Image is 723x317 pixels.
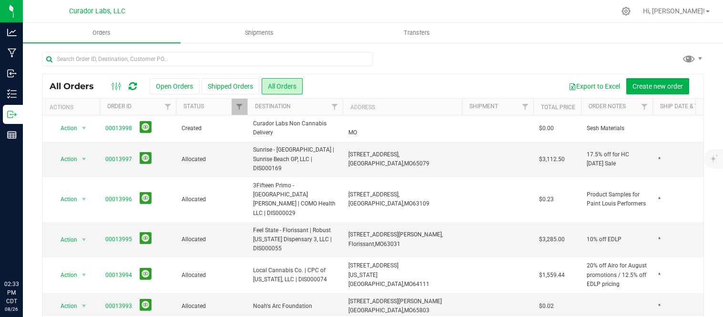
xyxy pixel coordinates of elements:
[539,302,554,311] span: $0.02
[182,235,242,244] span: Allocated
[587,150,647,168] span: 17.5% off for HC [DATE] Sale
[348,241,375,247] span: Florissant,
[348,272,404,287] span: [US_STATE][GEOGRAPHIC_DATA],
[105,155,132,164] a: 00013997
[469,103,498,110] a: Shipment
[539,195,554,204] span: $0.23
[182,195,242,204] span: Allocated
[182,124,242,133] span: Created
[632,82,683,90] span: Create new order
[50,104,96,111] div: Actions
[10,241,38,269] iframe: Resource center
[587,124,624,133] span: Sesh Materials
[253,302,337,311] span: Noah's Arc Foundation
[413,307,429,314] span: 65803
[183,103,204,110] a: Status
[105,235,132,244] a: 00013995
[384,241,400,247] span: 63031
[343,99,462,115] th: Address
[52,299,78,313] span: Action
[105,124,132,133] a: 00013998
[182,155,242,164] span: Allocated
[262,78,303,94] button: All Orders
[7,110,17,119] inline-svg: Outbound
[348,262,398,269] span: [STREET_ADDRESS]
[539,271,565,280] span: $1,559.44
[413,160,429,167] span: 65079
[52,122,78,135] span: Action
[391,29,443,37] span: Transfers
[7,28,17,37] inline-svg: Analytics
[626,78,689,94] button: Create new order
[7,89,17,99] inline-svg: Inventory
[637,99,652,115] a: Filter
[28,239,40,251] iframe: Resource center unread badge
[4,306,19,313] p: 08/26
[42,52,373,66] input: Search Order ID, Destination, Customer PO...
[587,235,621,244] span: 10% off EDLP
[105,195,132,204] a: 00013996
[7,69,17,78] inline-svg: Inbound
[253,119,337,137] span: Curador Labs Non Cannabis Delivery
[253,145,337,173] span: Sunrise - [GEOGRAPHIC_DATA] | Sunrise Beach GP, LLC | DIS000169
[50,81,103,92] span: All Orders
[338,23,496,43] a: Transfers
[182,302,242,311] span: Allocated
[518,99,533,115] a: Filter
[348,307,404,314] span: [GEOGRAPHIC_DATA],
[52,153,78,166] span: Action
[232,29,286,37] span: Shipments
[404,307,413,314] span: MO
[4,280,19,306] p: 02:33 PM CDT
[589,103,626,110] a: Order Notes
[78,299,90,313] span: select
[52,193,78,206] span: Action
[253,181,337,218] span: 3Fifteen Primo - [GEOGRAPHIC_DATA][PERSON_NAME] | COMO Health LLC | DIS000029
[52,268,78,282] span: Action
[620,7,632,16] div: Manage settings
[78,193,90,206] span: select
[7,48,17,58] inline-svg: Manufacturing
[539,155,565,164] span: $3,112.50
[348,160,404,167] span: [GEOGRAPHIC_DATA],
[23,23,181,43] a: Orders
[587,261,647,289] span: 20% off Airo for August promotions / 12.5% off EDLP pricing
[78,268,90,282] span: select
[255,103,291,110] a: Destination
[78,153,90,166] span: select
[375,241,384,247] span: MO
[202,78,259,94] button: Shipped Orders
[253,226,337,254] span: Feel State - Florissant | Robust [US_STATE] Dispensary 3, LLC | DIS000055
[253,266,337,284] span: Local Cannabis Co. | CPC of [US_STATE], LLC | DIS000074
[69,7,125,15] span: Curador Labs, LLC
[348,298,442,305] span: [STREET_ADDRESS][PERSON_NAME]
[643,7,705,15] span: Hi, [PERSON_NAME]!
[587,190,647,208] span: Product Samples for Paint Louis Performers
[232,99,247,115] a: Filter
[404,281,413,287] span: MO
[348,231,443,238] span: [STREET_ADDRESS][PERSON_NAME],
[107,103,132,110] a: Order ID
[413,200,429,207] span: 63109
[78,122,90,135] span: select
[7,130,17,140] inline-svg: Reports
[348,191,399,198] span: [STREET_ADDRESS],
[539,235,565,244] span: $3,285.00
[404,160,413,167] span: MO
[413,281,429,287] span: 64111
[404,200,413,207] span: MO
[181,23,338,43] a: Shipments
[348,151,399,158] span: [STREET_ADDRESS],
[562,78,626,94] button: Export to Excel
[160,99,176,115] a: Filter
[150,78,199,94] button: Open Orders
[327,99,343,115] a: Filter
[80,29,123,37] span: Orders
[105,271,132,280] a: 00013994
[541,104,575,111] a: Total Price
[105,302,132,311] a: 00013993
[348,129,357,136] span: MO
[348,200,404,207] span: [GEOGRAPHIC_DATA],
[182,271,242,280] span: Allocated
[539,124,554,133] span: $0.00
